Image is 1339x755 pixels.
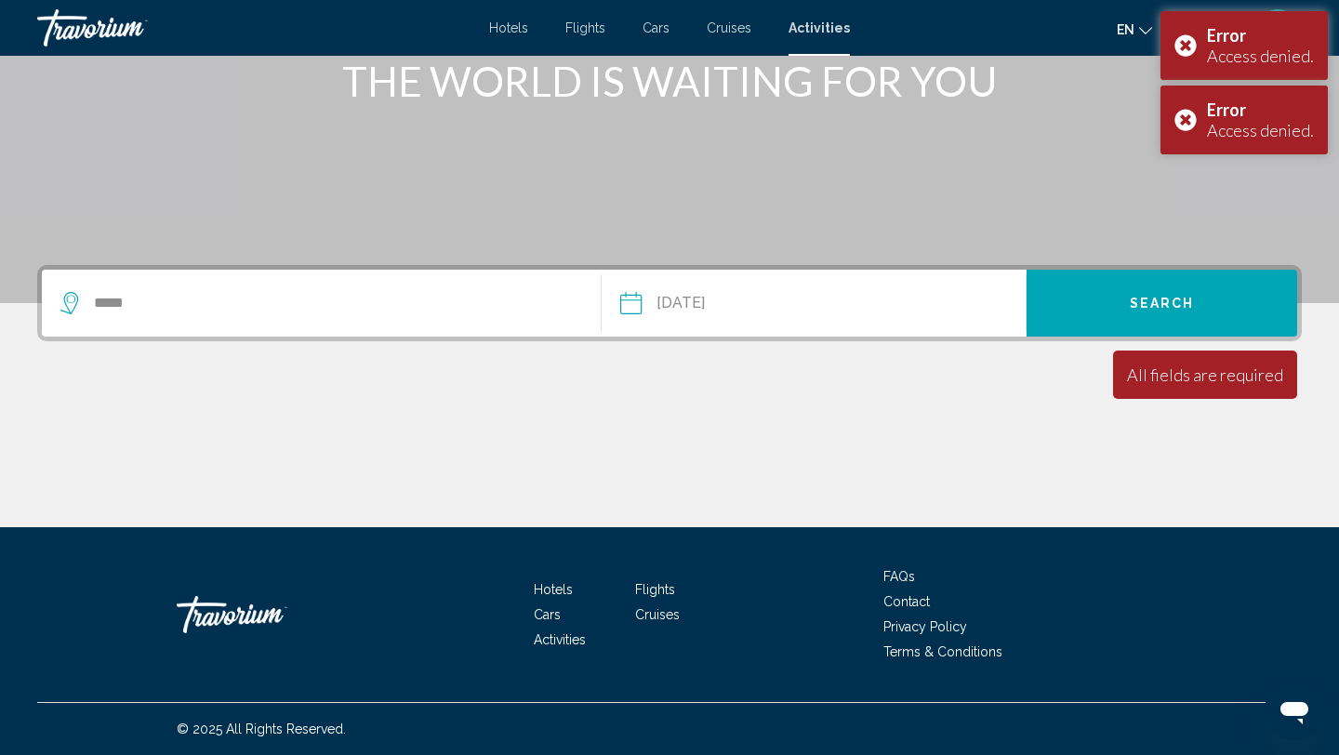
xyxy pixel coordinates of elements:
[489,20,528,35] a: Hotels
[620,270,1026,337] button: Date: Aug 18, 2025
[635,607,680,622] a: Cruises
[1265,681,1324,740] iframe: Кнопка запуска окна обмена сообщениями
[534,632,586,647] a: Activities
[1207,99,1314,120] div: Error
[1130,297,1195,311] span: Search
[534,607,561,622] a: Cars
[883,569,915,584] a: FAQs
[534,582,573,597] a: Hotels
[883,644,1002,659] a: Terms & Conditions
[1027,270,1297,337] button: Search
[643,20,669,35] a: Cars
[42,270,1297,337] div: Search widget
[177,722,346,736] span: © 2025 All Rights Reserved.
[1117,22,1134,37] span: en
[1207,120,1314,140] div: Access denied.
[635,582,675,597] a: Flights
[37,9,471,46] a: Travorium
[707,20,751,35] a: Cruises
[883,619,967,634] a: Privacy Policy
[565,20,605,35] a: Flights
[1207,46,1314,66] div: Access denied.
[177,587,363,642] a: Travorium
[883,594,930,609] a: Contact
[1207,25,1314,46] div: Error
[1253,8,1302,47] button: User Menu
[789,20,850,35] a: Activities
[1127,364,1283,385] div: All fields are required
[321,57,1018,105] h1: THE WORLD IS WAITING FOR YOU
[1117,16,1152,43] button: Change language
